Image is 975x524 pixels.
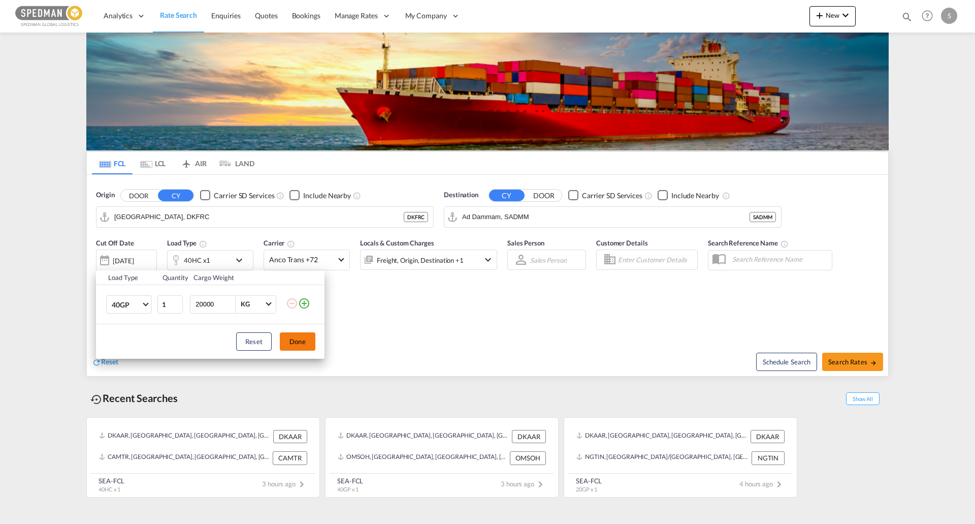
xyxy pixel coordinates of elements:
[157,295,183,314] input: Qty
[156,270,188,285] th: Quantity
[298,297,310,310] md-icon: icon-plus-circle-outline
[236,332,272,351] button: Reset
[106,295,152,314] md-select: Choose: 40GP
[280,332,315,351] button: Done
[241,300,250,308] div: KG
[193,273,280,282] div: Cargo Weight
[112,300,141,310] span: 40GP
[286,297,298,310] md-icon: icon-minus-circle-outline
[96,270,156,285] th: Load Type
[194,296,235,313] input: Enter Weight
